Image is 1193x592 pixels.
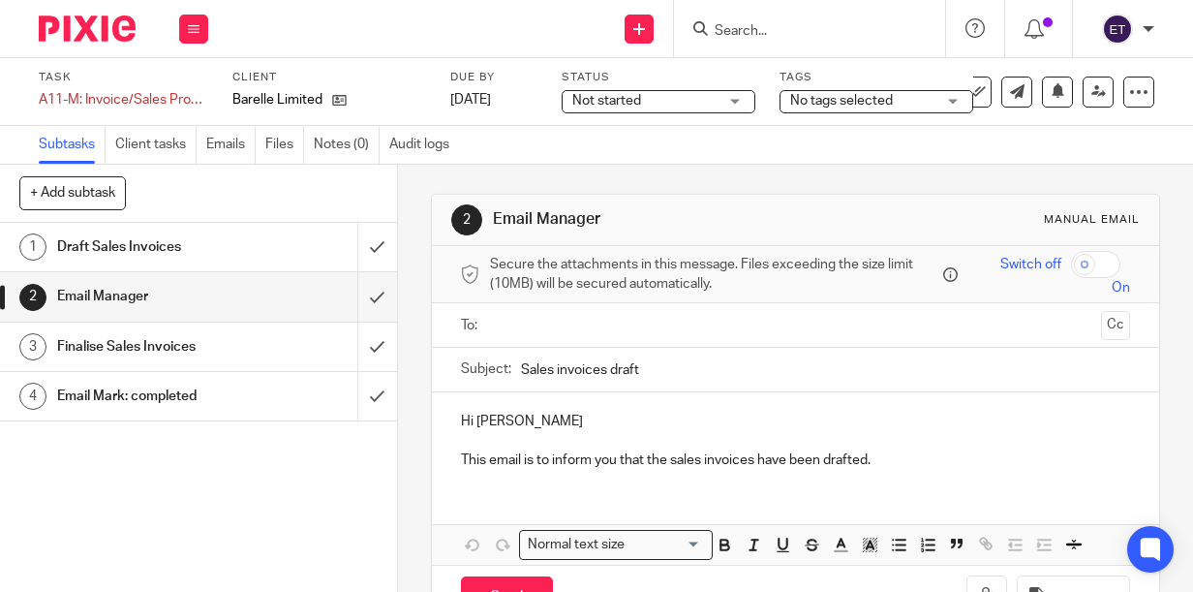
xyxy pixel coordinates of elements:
button: Cc [1101,311,1130,340]
span: Switch off [1000,255,1061,274]
a: Subtasks [39,126,106,164]
img: Pixie [39,16,136,42]
p: This email is to inform you that the sales invoices have been drafted. [461,451,1130,470]
a: Emails [206,126,256,164]
span: Not started [572,94,641,108]
div: 1 [19,234,46,261]
label: To: [461,316,482,335]
p: Barelle Limited [232,90,322,109]
label: Client [232,70,426,85]
div: 2 [19,284,46,311]
div: Search for option [519,530,713,560]
input: Search for option [631,535,701,555]
h1: Finalise Sales Invoices [57,332,244,361]
label: Task [39,70,208,85]
div: 2 [451,204,482,235]
span: Secure the attachments in this message. Files exceeding the size limit (10MB) will be secured aut... [490,255,938,295]
label: Due by [450,70,537,85]
div: Manual email [1044,212,1140,228]
label: Subject: [461,359,511,379]
h1: Email Manager [493,209,837,230]
a: Files [265,126,304,164]
h1: Email Mark: completed [57,382,244,411]
span: On [1112,278,1130,297]
a: Client tasks [115,126,197,164]
p: Hi [PERSON_NAME] [461,412,1130,431]
label: Status [562,70,755,85]
img: svg%3E [1102,14,1133,45]
a: Notes (0) [314,126,380,164]
span: [DATE] [450,93,491,107]
div: 4 [19,383,46,410]
div: A11-M: Invoice/Sales Processing [39,90,208,109]
h1: Draft Sales Invoices [57,233,244,262]
a: Audit logs [389,126,459,164]
button: + Add subtask [19,176,126,209]
input: Search [713,23,887,41]
span: Normal text size [524,535,629,555]
label: Tags [780,70,973,85]
span: No tags selected [790,94,893,108]
div: 3 [19,333,46,360]
h1: Email Manager [57,282,244,311]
